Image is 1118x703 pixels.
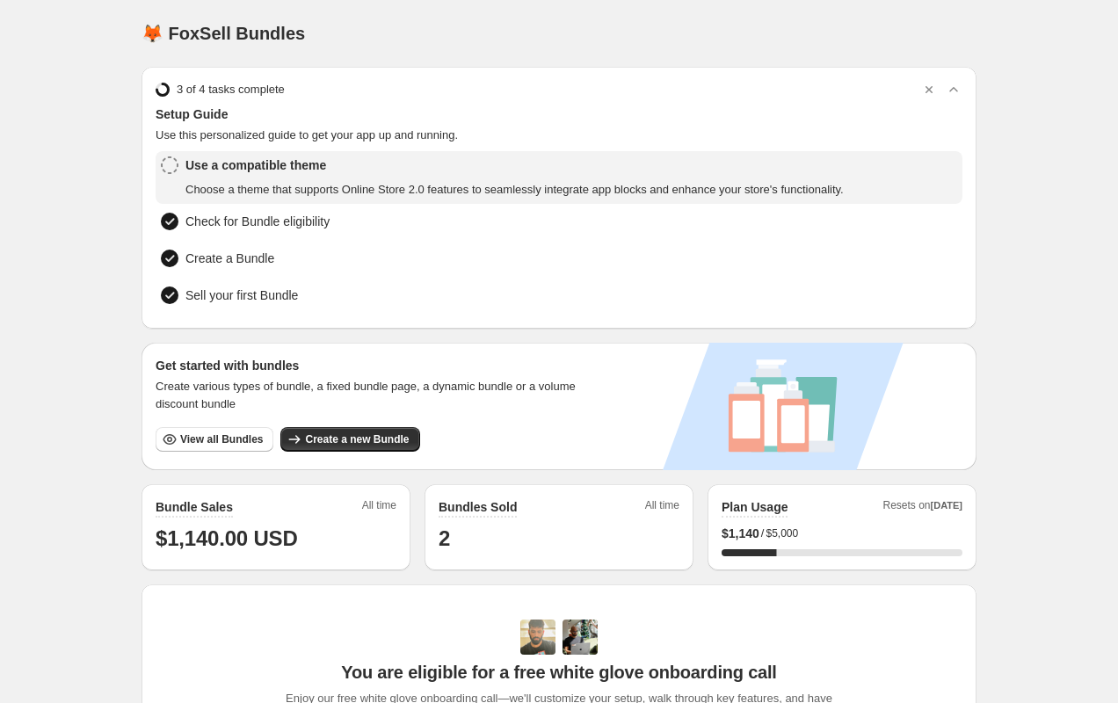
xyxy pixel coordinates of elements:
[883,498,963,518] span: Resets on
[185,181,844,199] span: Choose a theme that supports Online Store 2.0 features to seamlessly integrate app blocks and enh...
[341,662,776,683] span: You are eligible for a free white glove onboarding call
[439,498,517,516] h2: Bundles Sold
[563,620,598,655] img: Prakhar
[280,427,419,452] button: Create a new Bundle
[520,620,555,655] img: Adi
[185,286,298,304] span: Sell your first Bundle
[156,427,273,452] button: View all Bundles
[156,525,396,553] h1: $1,140.00 USD
[180,432,263,446] span: View all Bundles
[185,213,330,230] span: Check for Bundle eligibility
[722,525,759,542] span: $ 1,140
[722,525,962,542] div: /
[722,498,788,516] h2: Plan Usage
[156,127,962,144] span: Use this personalized guide to get your app up and running.
[156,378,592,413] span: Create various types of bundle, a fixed bundle page, a dynamic bundle or a volume discount bundle
[142,23,305,44] h1: 🦊 FoxSell Bundles
[156,105,962,123] span: Setup Guide
[362,498,396,518] span: All time
[766,526,798,540] span: $5,000
[439,525,679,553] h1: 2
[645,498,679,518] span: All time
[185,156,844,174] span: Use a compatible theme
[156,498,233,516] h2: Bundle Sales
[185,250,274,267] span: Create a Bundle
[931,500,962,511] span: [DATE]
[177,81,285,98] span: 3 of 4 tasks complete
[156,357,592,374] h3: Get started with bundles
[305,432,409,446] span: Create a new Bundle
